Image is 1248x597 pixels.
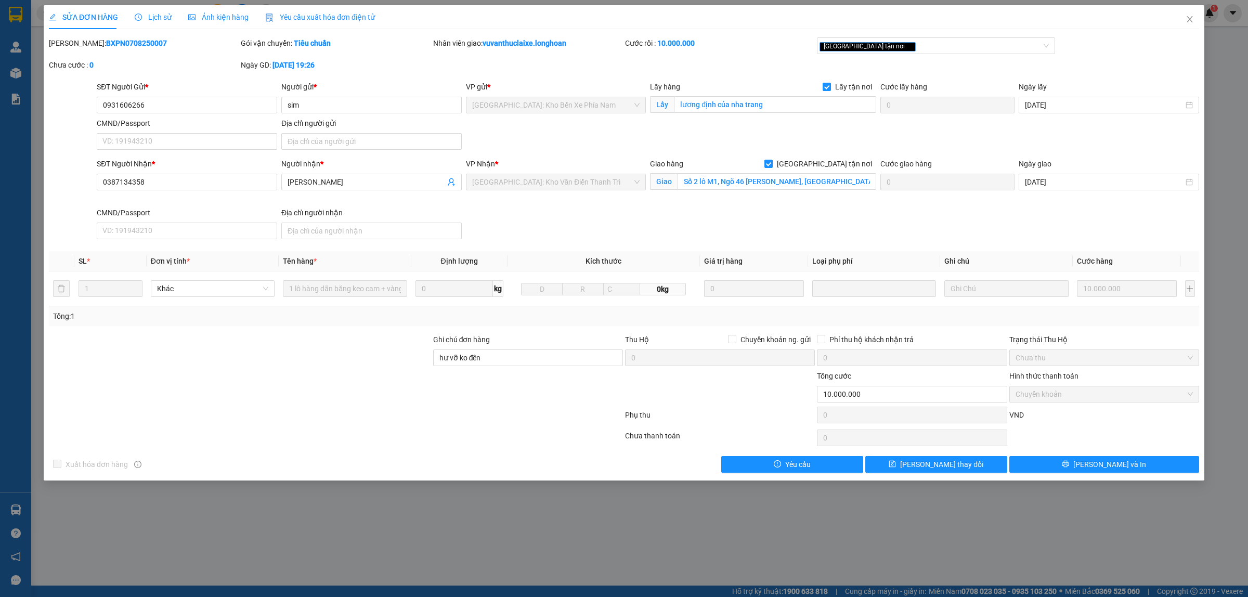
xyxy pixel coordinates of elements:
div: Chưa cước : [49,59,239,71]
span: Chuyển khoản ng. gửi [736,334,815,345]
b: BXPN0708250007 [106,39,167,47]
button: exclamation-circleYêu cầu [721,456,863,473]
div: Nhân viên giao: [433,37,623,49]
span: Hà Nội: Kho Văn Điển Thanh Trì [472,174,640,190]
span: Lấy [650,96,674,113]
span: Phí thu hộ khách nhận trả [825,334,918,345]
div: SĐT Người Gửi [97,81,277,93]
div: Tổng: 1 [53,310,482,322]
span: kg [493,280,503,297]
div: Người gửi [281,81,462,93]
input: Ghi Chú [944,280,1068,297]
span: Lịch sử [135,13,172,21]
span: [PERSON_NAME] thay đổi [900,459,983,470]
button: save[PERSON_NAME] thay đổi [865,456,1007,473]
span: VP Nhận [466,160,495,168]
button: delete [53,280,70,297]
input: 0 [704,280,804,297]
span: [GEOGRAPHIC_DATA] tận nơi [773,158,876,170]
input: Địa chỉ của người nhận [281,223,462,239]
div: SĐT Người Nhận [97,158,277,170]
button: printer[PERSON_NAME] và In [1009,456,1199,473]
span: exclamation-circle [774,460,781,469]
span: user-add [447,178,456,186]
label: Ngày giao [1019,160,1051,168]
span: Chưa thu [1016,350,1193,366]
b: Tiêu chuẩn [294,39,331,47]
label: Cước lấy hàng [880,83,927,91]
div: [PERSON_NAME]: [49,37,239,49]
input: 0 [1077,280,1177,297]
div: Phụ thu [624,409,816,427]
div: Địa chỉ người nhận [281,207,462,218]
input: C [603,283,641,295]
span: Khác [157,281,268,296]
span: Thu Hộ [625,335,649,344]
input: Lấy tận nơi [674,96,876,113]
input: Ngày giao [1025,176,1184,188]
div: Người nhận [281,158,462,170]
div: Gói vận chuyển: [241,37,431,49]
span: Chuyển khoản [1016,386,1193,402]
input: Địa chỉ của người gửi [281,133,462,150]
input: Ghi chú đơn hàng [433,349,623,366]
div: Chưa thanh toán [624,430,816,448]
input: R [562,283,604,295]
b: [DATE] 19:26 [272,61,315,69]
div: CMND/Passport [97,118,277,129]
span: Giao hàng [650,160,683,168]
b: 10.000.000 [657,39,695,47]
th: Loại phụ phí [808,251,940,271]
span: Định lượng [441,257,478,265]
span: Giao [650,173,678,190]
span: [GEOGRAPHIC_DATA] tận nơi [820,42,916,51]
span: Giá trị hàng [704,257,743,265]
button: plus [1185,280,1195,297]
div: Ngày GD: [241,59,431,71]
span: Yêu cầu xuất hóa đơn điện tử [265,13,375,21]
span: Yêu cầu [785,459,811,470]
span: Tổng cước [817,372,851,380]
th: Ghi chú [940,251,1072,271]
span: save [889,460,896,469]
label: Cước giao hàng [880,160,932,168]
span: VND [1009,411,1024,419]
span: clock-circle [135,14,142,21]
span: Lấy hàng [650,83,680,91]
span: Đơn vị tính [151,257,190,265]
div: CMND/Passport [97,207,277,218]
button: Close [1175,5,1204,34]
label: Ghi chú đơn hàng [433,335,490,344]
input: D [521,283,563,295]
input: Cước lấy hàng [880,97,1015,113]
input: Cước giao hàng [880,174,1015,190]
label: Hình thức thanh toán [1009,372,1078,380]
span: close [1186,15,1194,23]
img: icon [265,14,274,22]
span: SỬA ĐƠN HÀNG [49,13,118,21]
span: close [906,44,912,49]
span: Lấy tận nơi [831,81,876,93]
div: VP gửi [466,81,646,93]
span: SL [79,257,87,265]
label: Ngày lấy [1019,83,1047,91]
input: Ngày lấy [1025,99,1184,111]
div: Trạng thái Thu Hộ [1009,334,1199,345]
span: Tên hàng [283,257,317,265]
span: printer [1062,460,1069,469]
span: Xuất hóa đơn hàng [61,459,132,470]
span: edit [49,14,56,21]
span: Ảnh kiện hàng [188,13,249,21]
input: Giao tận nơi [678,173,876,190]
b: vuvanthuclaixe.longhoan [483,39,566,47]
input: VD: Bàn, Ghế [283,280,407,297]
span: [PERSON_NAME] và In [1073,459,1146,470]
span: Kích thước [586,257,621,265]
div: Cước rồi : [625,37,815,49]
b: 0 [89,61,94,69]
span: 0kg [640,283,686,295]
span: Nha Trang: Kho Bến Xe Phía Nam [472,97,640,113]
span: Cước hàng [1077,257,1113,265]
span: picture [188,14,196,21]
span: info-circle [134,461,141,468]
